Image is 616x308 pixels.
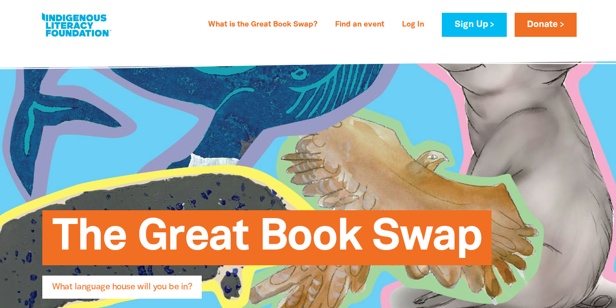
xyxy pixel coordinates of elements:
[202,17,323,33] a: What is the Great Book Swap?
[442,13,506,37] a: Sign Up
[515,13,577,37] a: Donate
[396,17,430,33] a: Log In
[329,17,390,33] a: Find an event
[52,218,482,265] span: The Great Book Swap
[52,283,192,299] span: What language house will you be in?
